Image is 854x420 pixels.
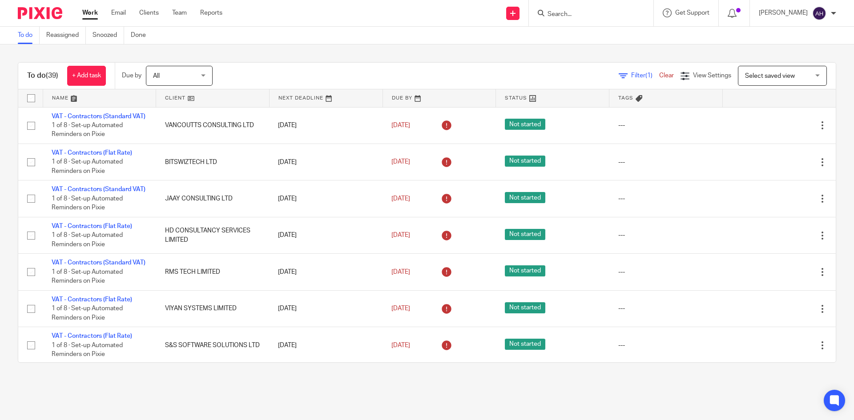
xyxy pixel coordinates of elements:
[618,231,714,240] div: ---
[618,121,714,130] div: ---
[139,8,159,17] a: Clients
[52,223,132,229] a: VAT - Contractors (Flat Rate)
[52,296,132,303] a: VAT - Contractors (Flat Rate)
[46,72,58,79] span: (39)
[156,327,270,364] td: S&S SOFTWARE SOLUTIONS LTD
[269,254,383,290] td: [DATE]
[505,265,545,276] span: Not started
[693,72,731,79] span: View Settings
[156,290,270,327] td: VIYAN SYSTEMS LIMITED
[391,122,410,128] span: [DATE]
[156,217,270,253] td: HD CONSULTANCY SERVICES LIMITED
[18,7,62,19] img: Pixie
[122,71,141,80] p: Due by
[269,180,383,217] td: [DATE]
[156,144,270,180] td: BITSWIZTECH LTD
[391,305,410,312] span: [DATE]
[93,27,124,44] a: Snoozed
[547,11,627,19] input: Search
[505,229,545,240] span: Not started
[156,180,270,217] td: JAAY CONSULTING LTD
[631,72,659,79] span: Filter
[52,159,123,175] span: 1 of 8 · Set-up Automated Reminders on Pixie
[269,144,383,180] td: [DATE]
[156,107,270,144] td: VANCOUTTS CONSULTING LTD
[505,339,545,350] span: Not started
[52,186,145,192] a: VAT - Contractors (Standard VAT)
[18,27,40,44] a: To do
[759,8,808,17] p: [PERSON_NAME]
[812,6,826,20] img: svg%3E
[391,269,410,275] span: [DATE]
[200,8,222,17] a: Reports
[675,10,709,16] span: Get Support
[391,159,410,165] span: [DATE]
[391,342,410,348] span: [DATE]
[618,96,633,100] span: Tags
[618,341,714,350] div: ---
[111,8,126,17] a: Email
[269,327,383,364] td: [DATE]
[52,196,123,211] span: 1 of 8 · Set-up Automated Reminders on Pixie
[505,302,545,313] span: Not started
[131,27,153,44] a: Done
[52,150,132,156] a: VAT - Contractors (Flat Rate)
[505,156,545,167] span: Not started
[82,8,98,17] a: Work
[52,260,145,266] a: VAT - Contractors (Standard VAT)
[156,254,270,290] td: RMS TECH LIMITED
[745,73,795,79] span: Select saved view
[391,196,410,202] span: [DATE]
[505,192,545,203] span: Not started
[67,66,106,86] a: + Add task
[27,71,58,80] h1: To do
[52,333,132,339] a: VAT - Contractors (Flat Rate)
[172,8,187,17] a: Team
[269,290,383,327] td: [DATE]
[659,72,674,79] a: Clear
[618,194,714,203] div: ---
[269,107,383,144] td: [DATE]
[52,305,123,321] span: 1 of 8 · Set-up Automated Reminders on Pixie
[391,232,410,238] span: [DATE]
[52,113,145,120] a: VAT - Contractors (Standard VAT)
[52,342,123,358] span: 1 of 8 · Set-up Automated Reminders on Pixie
[52,122,123,138] span: 1 of 8 · Set-up Automated Reminders on Pixie
[505,119,545,130] span: Not started
[645,72,653,79] span: (1)
[269,217,383,253] td: [DATE]
[618,304,714,313] div: ---
[618,158,714,167] div: ---
[52,269,123,284] span: 1 of 8 · Set-up Automated Reminders on Pixie
[52,232,123,248] span: 1 of 8 · Set-up Automated Reminders on Pixie
[46,27,86,44] a: Reassigned
[618,268,714,276] div: ---
[153,73,160,79] span: All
